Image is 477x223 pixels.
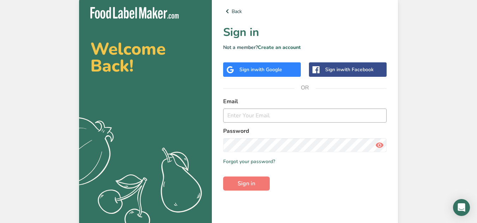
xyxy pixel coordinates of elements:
[90,41,201,74] h2: Welcome Back!
[223,127,387,135] label: Password
[223,7,387,16] a: Back
[223,158,275,165] a: Forgot your password?
[238,179,255,188] span: Sign in
[255,66,282,73] span: with Google
[325,66,374,73] div: Sign in
[239,66,282,73] div: Sign in
[223,109,387,123] input: Enter Your Email
[453,199,470,216] div: Open Intercom Messenger
[223,97,387,106] label: Email
[90,7,179,19] img: Food Label Maker
[223,176,270,191] button: Sign in
[223,24,387,41] h1: Sign in
[340,66,374,73] span: with Facebook
[258,44,301,51] a: Create an account
[223,44,387,51] p: Not a member?
[294,77,316,98] span: OR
